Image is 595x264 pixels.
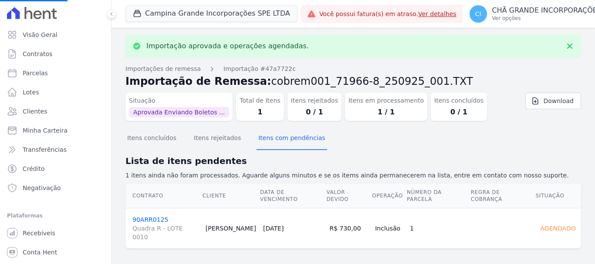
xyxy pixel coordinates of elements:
button: Campina Grande Incorporações SPE LTDA [125,5,297,22]
th: Situação [535,184,581,208]
a: Importações de remessa [125,64,201,74]
span: Você possui fatura(s) em atraso. [319,10,456,19]
a: Lotes [3,84,108,101]
dt: Situação [129,96,229,105]
a: Visão Geral [3,26,108,43]
th: Regra de Cobrança [470,184,535,208]
span: Conta Hent [23,248,57,257]
a: 90ARR0125Quadra R - LOTE 0010 [132,216,199,241]
p: 1 itens ainda não foram processados. Aguarde alguns minutos e se os items ainda permanecerem na l... [125,171,581,180]
button: Itens com pendências [257,127,327,150]
th: Data de Vencimento [260,184,326,208]
a: Conta Hent [3,244,108,261]
button: Itens concluídos [125,127,178,150]
span: Aprovada Enviando Boletos ... [129,107,229,117]
td: Inclusão [372,208,406,248]
div: Plataformas [7,211,104,221]
h2: Lista de itens pendentes [125,154,581,167]
div: Agendado [539,222,578,234]
dd: 0 / 1 [291,107,338,117]
span: Visão Geral [23,30,57,39]
span: Crédito [23,164,45,173]
button: Itens rejeitados [192,127,243,150]
th: Operação [372,184,406,208]
td: [DATE] [260,208,326,248]
span: Transferências [23,145,67,154]
th: Valor devido [326,184,372,208]
a: Clientes [3,103,108,120]
a: Parcelas [3,64,108,82]
dt: Itens concluídos [434,96,483,105]
span: Negativação [23,184,61,192]
td: R$ 730,00 [326,208,372,248]
dt: Itens em processamento [348,96,424,105]
span: Lotes [23,88,39,97]
nav: Breadcrumb [125,64,581,74]
a: Contratos [3,45,108,63]
span: Minha Carteira [23,126,68,135]
dt: Itens rejeitados [291,96,338,105]
span: cobrem001_71966-8_250925_001.TXT [271,75,473,87]
span: Contratos [23,50,52,58]
a: Ver detalhes [418,10,456,17]
a: Download [525,93,581,109]
dd: 1 / 1 [348,107,424,117]
dd: 1 [240,107,281,117]
a: Importação #47a7722c [223,64,296,74]
span: Clientes [23,107,47,116]
p: Importação aprovada e operações agendadas. [146,42,309,50]
th: Contrato [125,184,202,208]
a: Transferências [3,141,108,158]
a: Negativação [3,179,108,197]
th: Cliente [202,184,260,208]
a: Crédito [3,160,108,177]
span: Recebíveis [23,229,55,237]
h2: Importação de Remessa: [125,74,581,89]
span: Parcelas [23,69,48,77]
span: Quadra R - LOTE 0010 [132,224,199,241]
td: [PERSON_NAME] [202,208,260,248]
dd: 0 / 1 [434,107,483,117]
a: Recebíveis [3,224,108,242]
th: Número da Parcela [406,184,470,208]
a: Minha Carteira [3,122,108,139]
td: 1 [406,208,470,248]
dt: Total de Itens [240,96,281,105]
span: CI [475,11,481,17]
